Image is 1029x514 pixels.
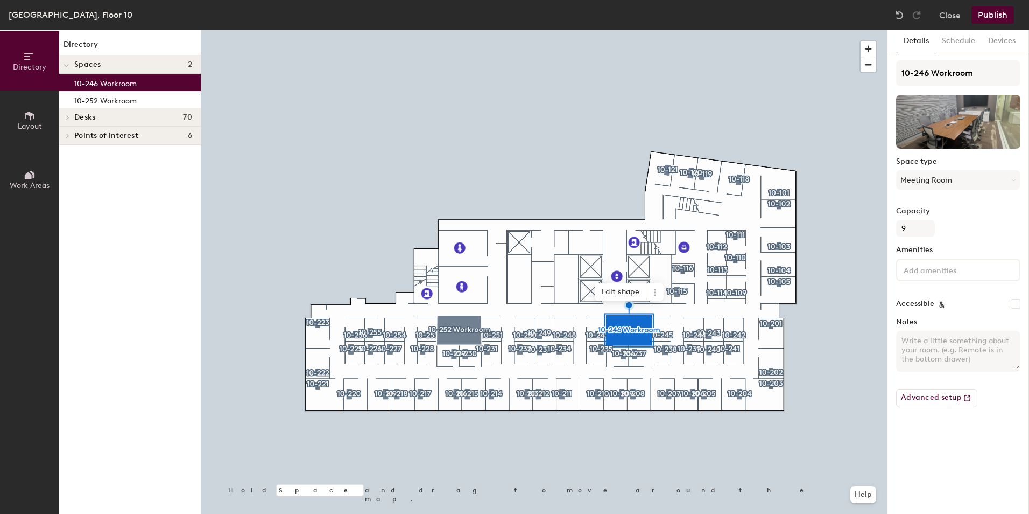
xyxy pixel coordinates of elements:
[74,113,95,122] span: Desks
[74,60,101,69] span: Spaces
[897,30,935,52] button: Details
[850,486,876,503] button: Help
[896,300,934,308] label: Accessible
[896,157,1020,166] label: Space type
[896,246,1020,254] label: Amenities
[982,30,1022,52] button: Devices
[188,60,192,69] span: 2
[896,95,1020,149] img: The space named 10-246 Workroom
[901,263,998,276] input: Add amenities
[896,318,1020,327] label: Notes
[896,170,1020,190] button: Meeting Room
[939,6,961,24] button: Close
[188,131,192,140] span: 6
[183,113,192,122] span: 70
[10,181,50,190] span: Work Areas
[9,8,132,22] div: [GEOGRAPHIC_DATA], Floor 10
[894,10,905,20] img: Undo
[13,62,46,72] span: Directory
[59,39,201,55] h1: Directory
[74,76,137,88] p: 10-246 Workroom
[911,10,922,20] img: Redo
[74,131,138,140] span: Points of interest
[896,389,977,407] button: Advanced setup
[18,122,42,131] span: Layout
[971,6,1014,24] button: Publish
[935,30,982,52] button: Schedule
[74,93,137,106] p: 10-252 Workroom
[595,283,646,301] span: Edit shape
[896,207,1020,216] label: Capacity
